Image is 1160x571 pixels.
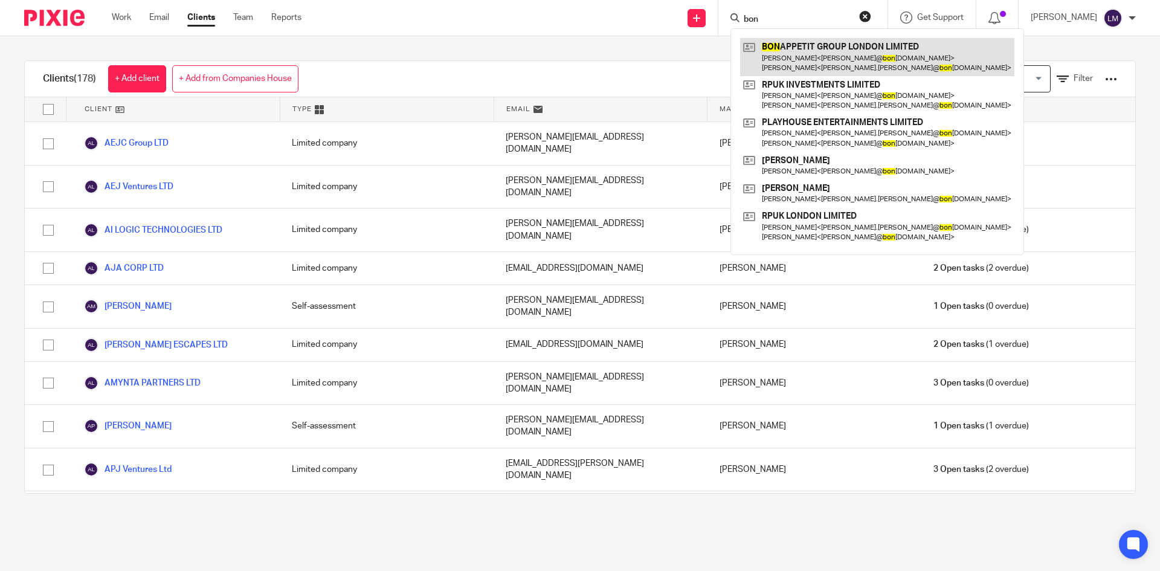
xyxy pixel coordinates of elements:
[84,376,98,390] img: svg%3E
[280,252,494,285] div: Limited company
[84,261,98,276] img: svg%3E
[84,462,172,477] a: APJ Ventures Ltd
[172,65,298,92] a: + Add from Companies House
[707,405,921,448] div: [PERSON_NAME]
[43,73,96,85] h1: Clients
[149,11,169,24] a: Email
[859,10,871,22] button: Clear
[494,252,707,285] div: [EMAIL_ADDRESS][DOMAIN_NAME]
[24,10,85,26] img: Pixie
[1103,8,1123,28] img: svg%3E
[1031,11,1097,24] p: [PERSON_NAME]
[933,463,984,476] span: 3 Open tasks
[494,208,707,251] div: [PERSON_NAME][EMAIL_ADDRESS][DOMAIN_NAME]
[1074,74,1093,83] span: Filter
[84,419,98,433] img: svg%3E
[84,179,173,194] a: AEJ Ventures LTD
[84,223,222,237] a: AI LOGIC TECHNOLOGIES LTD
[84,338,98,352] img: svg%3E
[933,377,984,389] span: 3 Open tasks
[494,448,707,491] div: [EMAIL_ADDRESS][PERSON_NAME][DOMAIN_NAME]
[280,166,494,208] div: Limited company
[280,208,494,251] div: Limited company
[494,405,707,448] div: [PERSON_NAME][EMAIL_ADDRESS][DOMAIN_NAME]
[85,104,112,114] span: Client
[707,285,921,328] div: [PERSON_NAME]
[84,136,98,150] img: svg%3E
[84,299,98,314] img: svg%3E
[707,208,921,251] div: [PERSON_NAME]
[707,166,921,208] div: [PERSON_NAME]
[37,98,60,121] input: Select all
[707,122,921,165] div: [PERSON_NAME]
[933,463,1029,476] span: (2 overdue)
[280,285,494,328] div: Self-assessment
[280,329,494,361] div: Limited company
[280,405,494,448] div: Self-assessment
[743,15,851,25] input: Search
[84,136,169,150] a: AEJC Group LTD
[84,338,228,352] a: [PERSON_NAME] ESCAPES LTD
[187,11,215,24] a: Clients
[74,74,96,83] span: (178)
[933,262,984,274] span: 2 Open tasks
[84,179,98,194] img: svg%3E
[280,122,494,165] div: Limited company
[84,462,98,477] img: svg%3E
[494,166,707,208] div: [PERSON_NAME][EMAIL_ADDRESS][DOMAIN_NAME]
[720,104,758,114] span: Manager
[280,491,494,534] div: Limited company
[707,491,921,534] div: [PERSON_NAME]
[494,362,707,405] div: [PERSON_NAME][EMAIL_ADDRESS][DOMAIN_NAME]
[84,376,201,390] a: AMYNTA PARTNERS LTD
[933,300,1029,312] span: (0 overdue)
[933,338,984,350] span: 2 Open tasks
[280,362,494,405] div: Limited company
[494,285,707,328] div: [PERSON_NAME][EMAIL_ADDRESS][DOMAIN_NAME]
[84,261,164,276] a: AJA CORP LTD
[494,491,707,534] div: [PERSON_NAME][EMAIL_ADDRESS][DOMAIN_NAME]
[280,448,494,491] div: Limited company
[933,262,1029,274] span: (2 overdue)
[84,223,98,237] img: svg%3E
[707,448,921,491] div: [PERSON_NAME]
[933,377,1029,389] span: (0 overdue)
[917,13,964,22] span: Get Support
[707,252,921,285] div: [PERSON_NAME]
[84,299,172,314] a: [PERSON_NAME]
[933,338,1029,350] span: (1 overdue)
[494,329,707,361] div: [EMAIL_ADDRESS][DOMAIN_NAME]
[933,420,984,432] span: 1 Open tasks
[233,11,253,24] a: Team
[707,329,921,361] div: [PERSON_NAME]
[112,11,131,24] a: Work
[271,11,301,24] a: Reports
[933,300,984,312] span: 1 Open tasks
[707,362,921,405] div: [PERSON_NAME]
[84,419,172,433] a: [PERSON_NAME]
[108,65,166,92] a: + Add client
[292,104,312,114] span: Type
[494,122,707,165] div: [PERSON_NAME][EMAIL_ADDRESS][DOMAIN_NAME]
[933,420,1029,432] span: (1 overdue)
[506,104,530,114] span: Email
